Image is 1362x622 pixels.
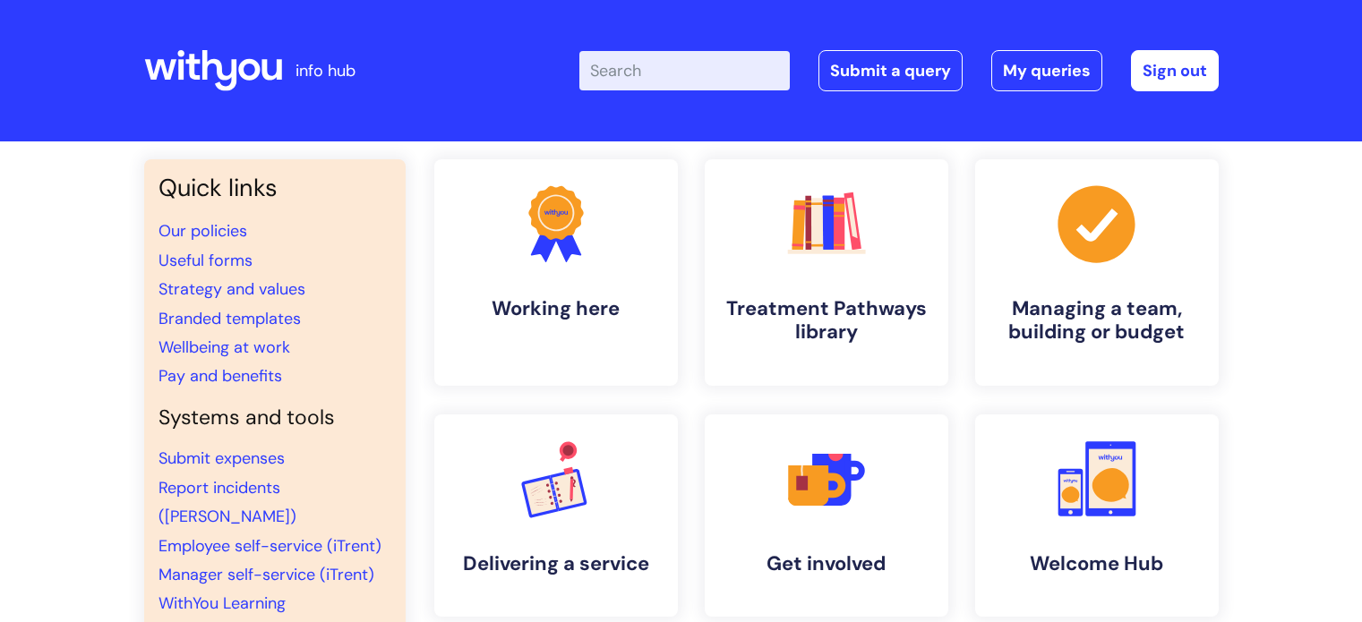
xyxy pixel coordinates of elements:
a: Treatment Pathways library [705,159,948,386]
h4: Welcome Hub [989,552,1204,575]
a: Submit expenses [158,447,285,469]
a: Strategy and values [158,278,305,300]
a: My queries [991,50,1102,91]
a: Submit a query [818,50,963,91]
a: WithYou Learning [158,592,286,614]
h3: Quick links [158,174,391,202]
p: info hub [296,56,355,85]
a: Sign out [1131,50,1219,91]
a: Report incidents ([PERSON_NAME]) [158,477,296,527]
h4: Managing a team, building or budget [989,297,1204,345]
a: Wellbeing at work [158,337,290,358]
a: Branded templates [158,308,301,329]
h4: Delivering a service [449,552,664,575]
a: Employee self-service (iTrent) [158,535,381,557]
a: Get involved [705,414,948,617]
a: Pay and benefits [158,365,282,387]
h4: Systems and tools [158,405,391,430]
h4: Get involved [719,552,934,575]
a: Managing a team, building or budget [975,159,1219,386]
a: Welcome Hub [975,414,1219,617]
a: Delivering a service [434,414,678,617]
h4: Treatment Pathways library [719,297,934,345]
a: Manager self-service (iTrent) [158,564,374,585]
a: Working here [434,159,678,386]
a: Useful forms [158,250,253,271]
div: | - [579,50,1219,91]
h4: Working here [449,297,664,320]
input: Search [579,51,790,90]
a: Our policies [158,220,247,242]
